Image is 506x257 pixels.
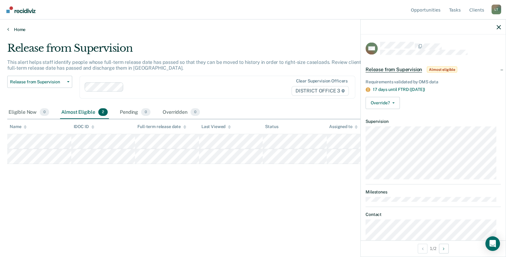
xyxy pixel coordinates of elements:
[366,212,501,217] dt: Contact
[292,86,349,96] span: DISTRICT OFFICE 3
[201,124,231,129] div: Last Viewed
[373,87,501,92] div: 17 days until FTRD ([DATE])
[7,27,499,32] a: Home
[119,106,152,119] div: Pending
[329,124,358,129] div: Assigned to
[60,106,109,119] div: Almost Eligible
[7,42,387,59] div: Release from Supervision
[491,5,501,14] button: Profile dropdown button
[485,236,500,251] div: Open Intercom Messenger
[74,124,94,129] div: IDOC ID
[10,79,65,85] span: Release from Supervision
[6,6,35,13] img: Recidiviz
[10,124,27,129] div: Name
[40,108,49,116] span: 0
[98,108,108,116] span: 2
[491,5,501,14] div: L T
[296,78,348,84] div: Clear supervision officers
[366,66,422,72] span: Release from Supervision
[366,189,501,194] dt: Milestones
[141,108,150,116] span: 0
[427,66,457,72] span: Almost eligible
[137,124,186,129] div: Full-term release date
[7,59,379,71] p: This alert helps staff identify people whose full-term release date has passed so that they can b...
[7,106,50,119] div: Eligible Now
[366,79,501,84] div: Requirements validated by OMS data
[361,60,506,79] div: Release from SupervisionAlmost eligible
[439,244,449,253] button: Next Opportunity
[366,97,400,109] button: Override?
[361,240,506,256] div: 1 / 2
[265,124,278,129] div: Status
[366,119,501,124] dt: Supervision
[191,108,200,116] span: 0
[418,244,427,253] button: Previous Opportunity
[161,106,201,119] div: Overridden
